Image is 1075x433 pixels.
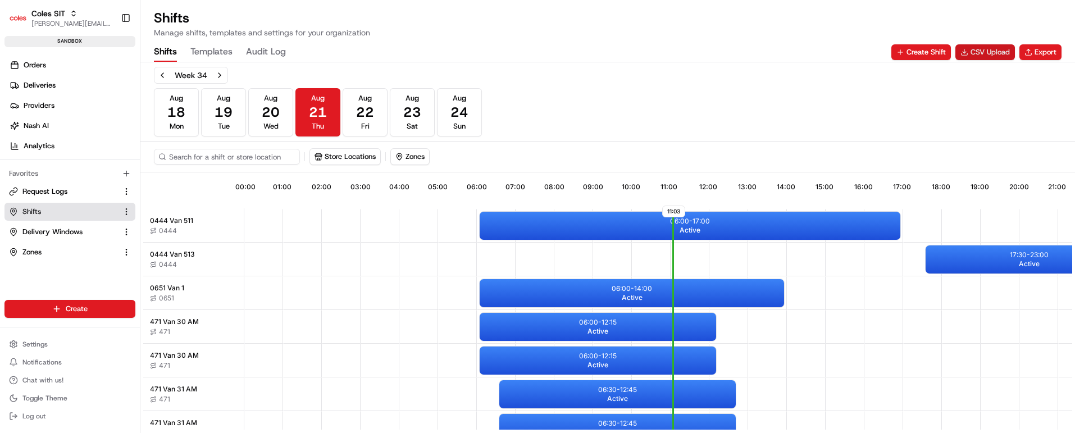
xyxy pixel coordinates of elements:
span: 11:00 [661,183,677,192]
button: CSV Upload [955,44,1015,60]
span: Aug [264,93,277,103]
span: 02:00 [312,183,331,192]
span: Zones [22,247,42,257]
span: 20 [262,103,280,121]
p: 06:00 - 12:15 [579,352,617,361]
span: Aug [453,93,466,103]
span: Active [587,327,608,336]
a: 📗Knowledge Base [7,158,90,179]
button: Log out [4,408,135,424]
span: Chat with us! [22,376,63,385]
button: 471 [150,395,170,404]
button: Shifts [4,203,135,221]
button: Aug23Sat [390,88,435,136]
span: 13:00 [738,183,757,192]
button: Aug20Wed [248,88,293,136]
button: Create Shift [891,44,951,60]
button: Settings [4,336,135,352]
span: Toggle Theme [22,394,67,403]
span: Delivery Windows [22,227,83,237]
span: Aug [406,93,419,103]
button: Zones [390,148,430,165]
a: Orders [4,56,140,74]
p: Welcome 👋 [11,45,204,63]
span: Active [587,361,608,370]
button: Notifications [4,354,135,370]
div: Week 34 [175,70,207,81]
input: Search for a shift or store location [154,149,300,165]
a: Providers [4,97,140,115]
span: 23 [403,103,421,121]
span: 0651 Van 1 [150,284,184,293]
span: Analytics [24,141,54,151]
img: Coles SIT [9,9,27,27]
input: Clear [29,72,185,84]
span: 0651 [159,294,174,303]
span: 03:00 [350,183,371,192]
button: Chat with us! [4,372,135,388]
p: 06:00 - 14:00 [612,284,652,293]
a: Analytics [4,137,140,155]
span: 07:00 [505,183,525,192]
button: Start new chat [191,111,204,124]
span: 471 [159,395,170,404]
span: Pylon [112,190,136,199]
span: Aug [358,93,372,103]
button: Store Locations [310,149,380,165]
span: Thu [312,121,324,131]
p: 06:00 - 17:00 [670,217,710,226]
button: Create [4,300,135,318]
button: Aug24Sun [437,88,482,136]
a: Request Logs [9,186,117,197]
a: Shifts [9,207,117,217]
span: 0444 Van 511 [150,216,193,225]
span: 471 Van 30 AM [150,351,199,360]
span: Notifications [22,358,62,367]
span: 15:00 [816,183,833,192]
button: Previous week [154,67,170,83]
span: Settings [22,340,48,349]
span: 08:00 [544,183,564,192]
button: Delivery Windows [4,223,135,241]
div: sandbox [4,36,135,47]
div: Start new chat [38,107,184,118]
span: Mon [170,121,184,131]
button: Templates [190,43,233,62]
button: [PERSON_NAME][EMAIL_ADDRESS][PERSON_NAME][PERSON_NAME][DOMAIN_NAME] [31,19,112,28]
p: 06:30 - 12:45 [598,385,637,394]
span: Shifts [22,207,41,217]
span: 21:00 [1048,183,1066,192]
span: 19 [215,103,233,121]
span: Active [607,394,628,403]
button: Aug18Mon [154,88,199,136]
span: 18:00 [932,183,950,192]
span: 05:00 [428,183,448,192]
p: 06:00 - 12:15 [579,318,617,327]
div: Favorites [4,165,135,183]
span: Tue [218,121,230,131]
button: Shifts [154,43,177,62]
a: 💻API Documentation [90,158,185,179]
div: We're available if you need us! [38,118,142,127]
span: 04:00 [389,183,409,192]
img: Nash [11,11,34,34]
a: Zones [9,247,117,257]
button: Coles SIT [31,8,65,19]
span: API Documentation [106,163,180,174]
span: 0444 Van 513 [150,250,195,259]
img: 1736555255976-a54dd68f-1ca7-489b-9aae-adbdc363a1c4 [11,107,31,127]
div: 📗 [11,164,20,173]
button: Aug19Tue [201,88,246,136]
span: 09:00 [583,183,603,192]
p: 06:30 - 12:45 [598,419,637,428]
button: 471 [150,327,170,336]
span: 471 [159,327,170,336]
span: Log out [22,412,45,421]
span: Aug [170,93,183,103]
span: 06:00 [467,183,487,192]
a: Delivery Windows [9,227,117,237]
h1: Shifts [154,9,370,27]
span: 22 [356,103,374,121]
span: Sun [453,121,466,131]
